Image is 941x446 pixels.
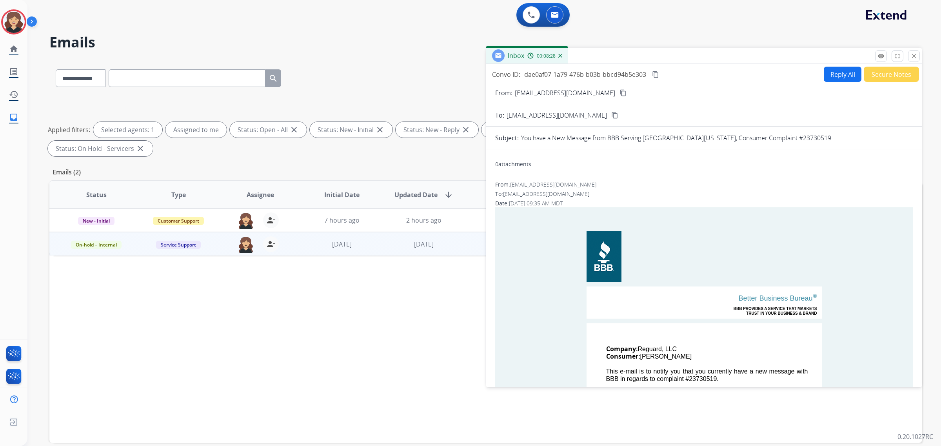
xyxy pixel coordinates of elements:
img: BBB [587,231,621,281]
b: Company: [606,344,638,353]
mat-icon: home [9,44,18,54]
div: attachments [495,160,531,168]
p: [EMAIL_ADDRESS][DOMAIN_NAME] [515,88,615,98]
mat-icon: fullscreen [894,53,901,60]
p: 0.20.1027RC [897,432,933,441]
span: [DATE] [332,240,352,248]
button: Reply All [824,67,861,82]
mat-icon: content_copy [619,89,627,96]
div: Status: Open - All [230,122,307,138]
span: 0 [495,160,498,168]
mat-icon: arrow_downward [444,190,453,199]
span: [EMAIL_ADDRESS][DOMAIN_NAME] [507,111,607,120]
mat-icon: history [9,90,18,99]
h2: Emails [49,34,922,50]
mat-icon: remove_red_eye [877,53,885,60]
div: Date: [495,199,913,207]
p: To: [495,111,504,120]
span: Assignee [247,190,274,199]
span: [DATE] 09:35 AM MDT [509,199,563,207]
mat-icon: person_remove [266,216,276,225]
mat-icon: close [461,125,470,134]
span: dae0af07-1a79-476b-b03b-bbcd94b5e303 [524,70,646,79]
mat-icon: close [375,125,385,134]
span: 2 hours ago [406,216,441,225]
p: You have a New Message from BBB Serving [GEOGRAPHIC_DATA][US_STATE], Consumer Complaint #23730519 [521,133,831,143]
img: agent-avatar [238,236,254,253]
mat-icon: content_copy [652,71,659,78]
mat-icon: search [269,74,278,83]
button: Secure Notes [864,67,919,82]
span: Updated Date [394,190,438,199]
p: Applied filters: [48,125,90,134]
div: Selected agents: 1 [93,122,162,138]
span: 00:08:28 [537,53,556,59]
span: Initial Date [324,190,360,199]
mat-icon: content_copy [611,112,618,119]
p: From: [495,88,512,98]
span: New - Initial [78,217,114,225]
div: Status: On Hold - Servicers [48,141,153,156]
sup: ® [813,292,817,299]
div: Status: New - Reply [396,122,478,138]
span: Inbox [508,51,524,60]
td: BBB PROVIDES A SERVICE THAT MARKETS TRUST IN YOUR BUSINESS & BRAND [602,306,817,316]
mat-icon: person_remove [266,239,276,249]
mat-icon: list_alt [9,67,18,76]
span: [DATE] [414,240,434,248]
div: Status: New - Initial [310,122,392,138]
img: agent-avatar [238,212,254,229]
span: [EMAIL_ADDRESS][DOMAIN_NAME] [510,181,596,188]
span: Customer Support [153,217,204,225]
mat-icon: close [136,144,145,153]
div: From: [495,181,913,189]
mat-icon: close [910,53,917,60]
div: To: [495,190,913,198]
span: Status [86,190,107,199]
span: Type [171,190,186,199]
img: avatar [3,11,25,33]
span: [EMAIL_ADDRESS][DOMAIN_NAME] [503,190,589,198]
mat-icon: close [289,125,299,134]
span: On-hold – Internal [71,241,122,249]
span: 7 hours ago [324,216,360,225]
td: Better Business Bureau [602,294,817,306]
div: Assigned to me [165,122,227,138]
p: Convo ID: [492,70,520,79]
mat-icon: inbox [9,112,18,122]
p: Subject: [495,133,519,143]
b: Consumer: [606,352,640,361]
div: Status: On-hold – Internal [481,122,583,138]
span: Service Support [156,241,201,249]
p: Emails (2) [49,167,84,177]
